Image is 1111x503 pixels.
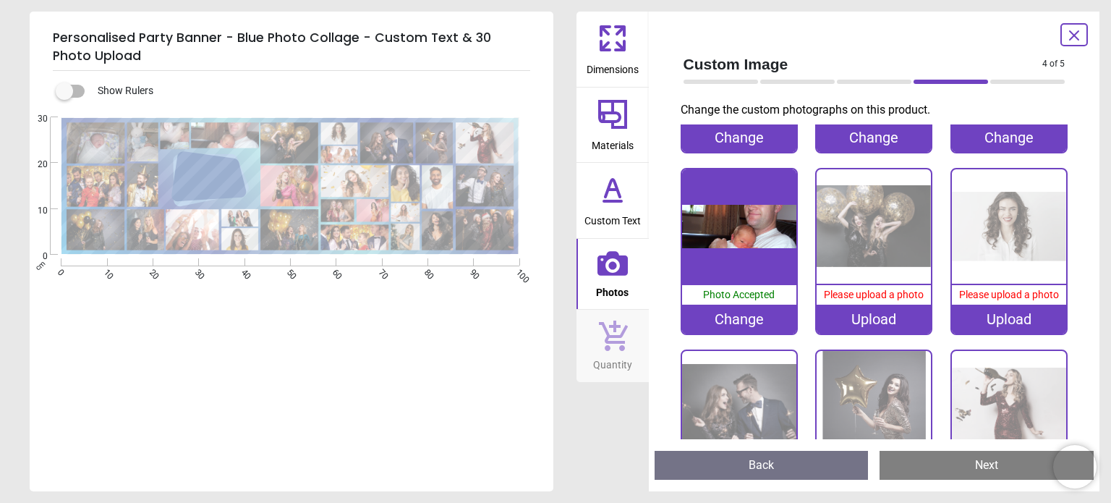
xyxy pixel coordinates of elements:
span: Please upload a photo [959,289,1059,300]
span: Materials [592,132,634,153]
span: 30 [192,267,201,276]
button: Custom Text [576,163,649,238]
span: 10 [101,267,110,276]
span: cm [34,259,47,272]
span: Custom Text [584,207,641,229]
div: Show Rulers [64,83,553,100]
span: 4 of 5 [1042,58,1065,70]
h5: Personalised Party Banner - Blue Photo Collage - Custom Text & 30 Photo Upload [53,23,530,71]
span: 60 [329,267,339,276]
button: Back [655,451,869,480]
div: Upload [952,305,1066,334]
span: 0 [20,250,48,263]
button: Dimensions [576,12,649,87]
span: 30 [20,113,48,125]
span: 80 [421,267,430,276]
span: 20 [146,267,156,276]
span: Custom Image [684,54,1043,75]
button: Materials [576,88,649,163]
div: Upload [817,305,931,334]
span: Dimensions [587,56,639,77]
div: Change [682,305,796,334]
button: Next [880,451,1094,480]
span: 100 [513,267,522,276]
div: Change [952,123,1066,152]
iframe: Brevo live chat [1053,445,1097,489]
span: 70 [375,267,385,276]
span: 90 [467,267,477,276]
button: Quantity [576,310,649,382]
span: Quantity [593,351,632,373]
span: Photo Accepted [703,289,775,300]
span: 20 [20,158,48,171]
div: Change [682,123,796,152]
span: 40 [238,267,247,276]
button: Photos [576,239,649,310]
span: Please upload a photo [824,289,924,300]
span: 50 [284,267,293,276]
p: Change the custom photographs on this product. [681,102,1077,118]
div: Change [817,123,931,152]
span: Photos [596,279,629,300]
span: 0 [54,267,64,276]
span: 10 [20,205,48,217]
